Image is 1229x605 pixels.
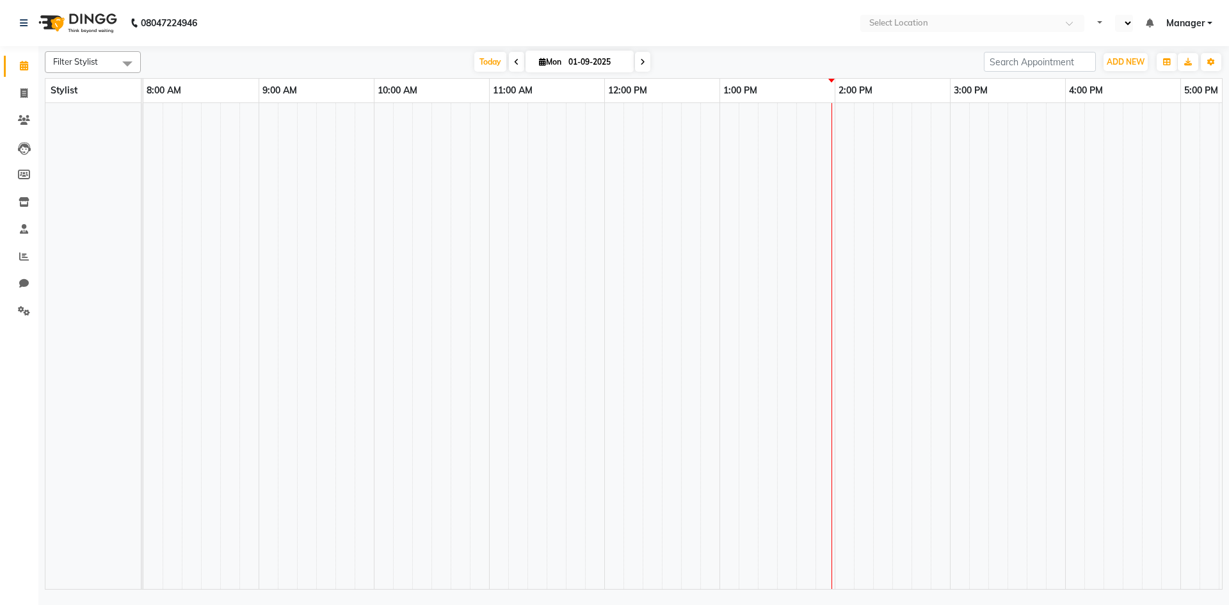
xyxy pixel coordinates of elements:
[33,5,120,41] img: logo
[1166,17,1205,30] span: Manager
[720,81,760,100] a: 1:00 PM
[143,81,184,100] a: 8:00 AM
[869,17,928,29] div: Select Location
[53,56,98,67] span: Filter Stylist
[835,81,876,100] a: 2:00 PM
[374,81,421,100] a: 10:00 AM
[984,52,1096,72] input: Search Appointment
[259,81,300,100] a: 9:00 AM
[490,81,536,100] a: 11:00 AM
[474,52,506,72] span: Today
[536,57,565,67] span: Mon
[1181,81,1221,100] a: 5:00 PM
[141,5,197,41] b: 08047224946
[1104,53,1148,71] button: ADD NEW
[51,85,77,96] span: Stylist
[951,81,991,100] a: 3:00 PM
[605,81,650,100] a: 12:00 PM
[1066,81,1106,100] a: 4:00 PM
[1107,57,1145,67] span: ADD NEW
[565,52,629,72] input: 2025-09-01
